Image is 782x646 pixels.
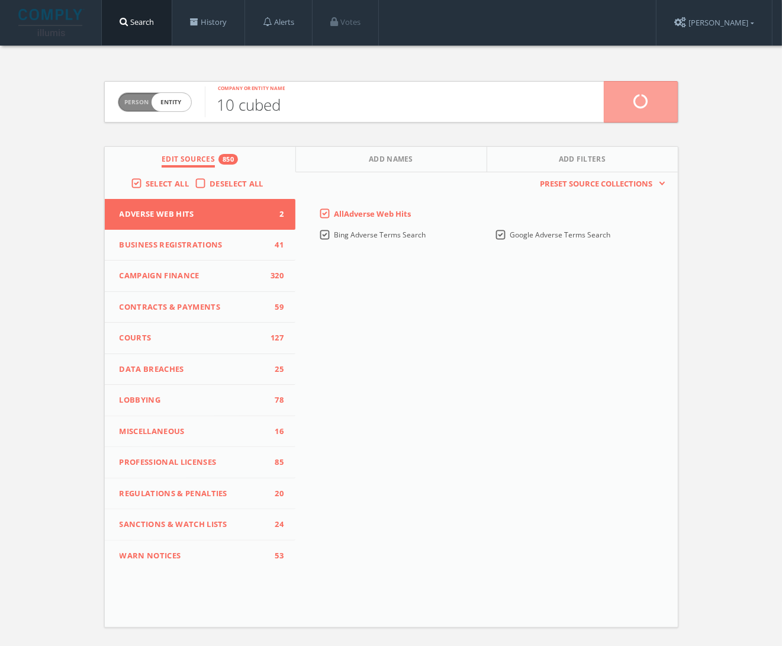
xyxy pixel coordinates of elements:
[105,292,296,323] button: Contracts & Payments59
[266,364,284,375] span: 25
[120,550,266,562] span: WARN Notices
[266,457,284,468] span: 85
[369,154,413,168] span: Add Names
[105,385,296,416] button: Lobbying78
[559,154,606,168] span: Add Filters
[146,178,189,189] span: Select All
[105,323,296,354] button: Courts127
[334,230,426,240] span: Bing Adverse Terms Search
[266,488,284,500] span: 20
[120,208,266,220] span: Adverse Web Hits
[296,147,487,172] button: Add Names
[266,301,284,313] span: 59
[218,154,238,165] div: 850
[266,426,284,438] span: 16
[120,364,266,375] span: Data Breaches
[105,147,296,172] button: Edit Sources850
[105,478,296,510] button: Regulations & Penalties20
[120,270,266,282] span: Campaign Finance
[105,509,296,541] button: Sanctions & Watch Lists24
[266,270,284,282] span: 320
[152,93,191,111] span: entity
[120,488,266,500] span: Regulations & Penalties
[266,332,284,344] span: 127
[487,147,678,172] button: Add Filters
[510,230,610,240] span: Google Adverse Terms Search
[334,208,411,219] span: All Adverse Web Hits
[105,416,296,448] button: Miscellaneous16
[534,178,665,190] button: Preset Source Collections
[120,426,266,438] span: Miscellaneous
[266,550,284,562] span: 53
[120,519,266,531] span: Sanctions & Watch Lists
[534,178,658,190] span: Preset Source Collections
[105,541,296,571] button: WARN Notices53
[266,394,284,406] span: 78
[120,394,266,406] span: Lobbying
[120,301,266,313] span: Contracts & Payments
[120,332,266,344] span: Courts
[18,9,85,36] img: illumis
[125,98,149,107] span: Person
[266,208,284,220] span: 2
[105,447,296,478] button: Professional Licenses85
[105,261,296,292] button: Campaign Finance320
[120,457,266,468] span: Professional Licenses
[266,519,284,531] span: 24
[162,154,215,168] span: Edit Sources
[120,239,266,251] span: Business Registrations
[105,230,296,261] button: Business Registrations41
[105,199,296,230] button: Adverse Web Hits2
[210,178,263,189] span: Deselect All
[105,354,296,385] button: Data Breaches25
[266,239,284,251] span: 41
